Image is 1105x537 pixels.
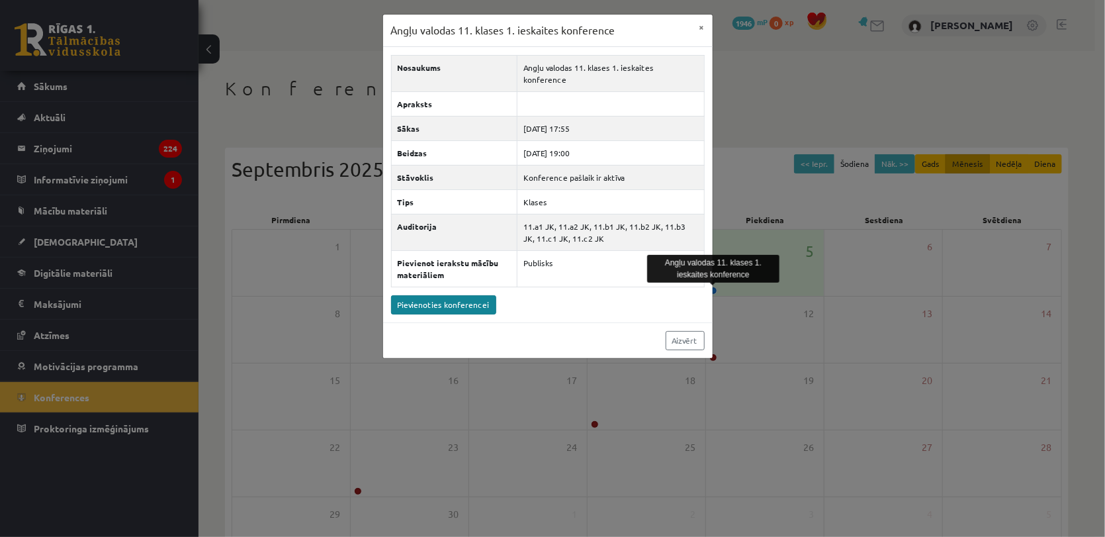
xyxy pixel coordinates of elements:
a: Aizvērt [666,331,705,350]
td: Angļu valodas 11. klases 1. ieskaites konference [517,55,704,91]
th: Auditorija [391,214,517,250]
th: Nosaukums [391,55,517,91]
td: Konference pašlaik ir aktīva [517,165,704,189]
div: Angļu valodas 11. klases 1. ieskaites konference [647,255,779,283]
a: Pievienoties konferencei [391,295,496,315]
td: [DATE] 19:00 [517,140,704,165]
td: 11.a1 JK, 11.a2 JK, 11.b1 JK, 11.b2 JK, 11.b3 JK, 11.c1 JK, 11.c2 JK [517,214,704,250]
td: Klases [517,189,704,214]
td: [DATE] 17:55 [517,116,704,140]
th: Stāvoklis [391,165,517,189]
td: Publisks [517,250,704,287]
th: Tips [391,189,517,214]
h3: Angļu valodas 11. klases 1. ieskaites konference [391,23,615,38]
button: × [691,15,713,40]
th: Sākas [391,116,517,140]
th: Pievienot ierakstu mācību materiāliem [391,250,517,287]
th: Apraksts [391,91,517,116]
th: Beidzas [391,140,517,165]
